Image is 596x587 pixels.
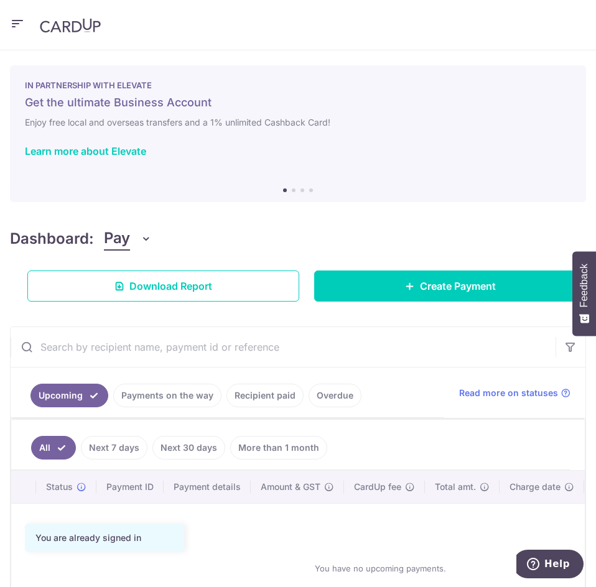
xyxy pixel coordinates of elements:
a: Read more on statuses [459,387,570,399]
h5: Get the ultimate Business Account [25,95,571,110]
span: Pay [104,227,130,251]
span: Status [46,481,73,493]
div: You are already signed in [35,532,174,544]
img: CardUp [40,18,101,33]
a: Payments on the way [113,384,221,407]
span: Charge date [510,481,561,493]
a: All [31,436,76,460]
span: Total amt. [435,481,476,493]
span: Amount & GST [261,481,320,493]
a: Next 30 days [152,436,225,460]
a: Learn more about Elevate [25,145,146,157]
span: Read more on statuses [459,387,558,399]
a: More than 1 month [230,436,327,460]
a: Create Payment [314,270,586,302]
th: Payment ID [96,471,164,503]
a: Recipient paid [226,384,304,407]
span: Feedback [579,264,590,307]
button: Pay [104,227,152,251]
a: Upcoming [30,384,108,407]
span: Download Report [129,279,212,293]
span: CardUp fee [354,481,401,493]
p: IN PARTNERSHIP WITH ELEVATE [25,80,571,90]
input: Search by recipient name, payment id or reference [11,327,556,367]
button: Feedback - Show survey [572,251,596,336]
h6: Enjoy free local and overseas transfers and a 1% unlimited Cashback Card! [25,115,571,130]
iframe: Opens a widget where you can find more information [516,550,584,581]
th: Payment details [164,471,251,503]
a: Download Report [27,270,299,302]
a: Overdue [309,384,361,407]
span: Create Payment [420,279,496,293]
h4: Dashboard: [10,228,94,250]
a: Next 7 days [81,436,147,460]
